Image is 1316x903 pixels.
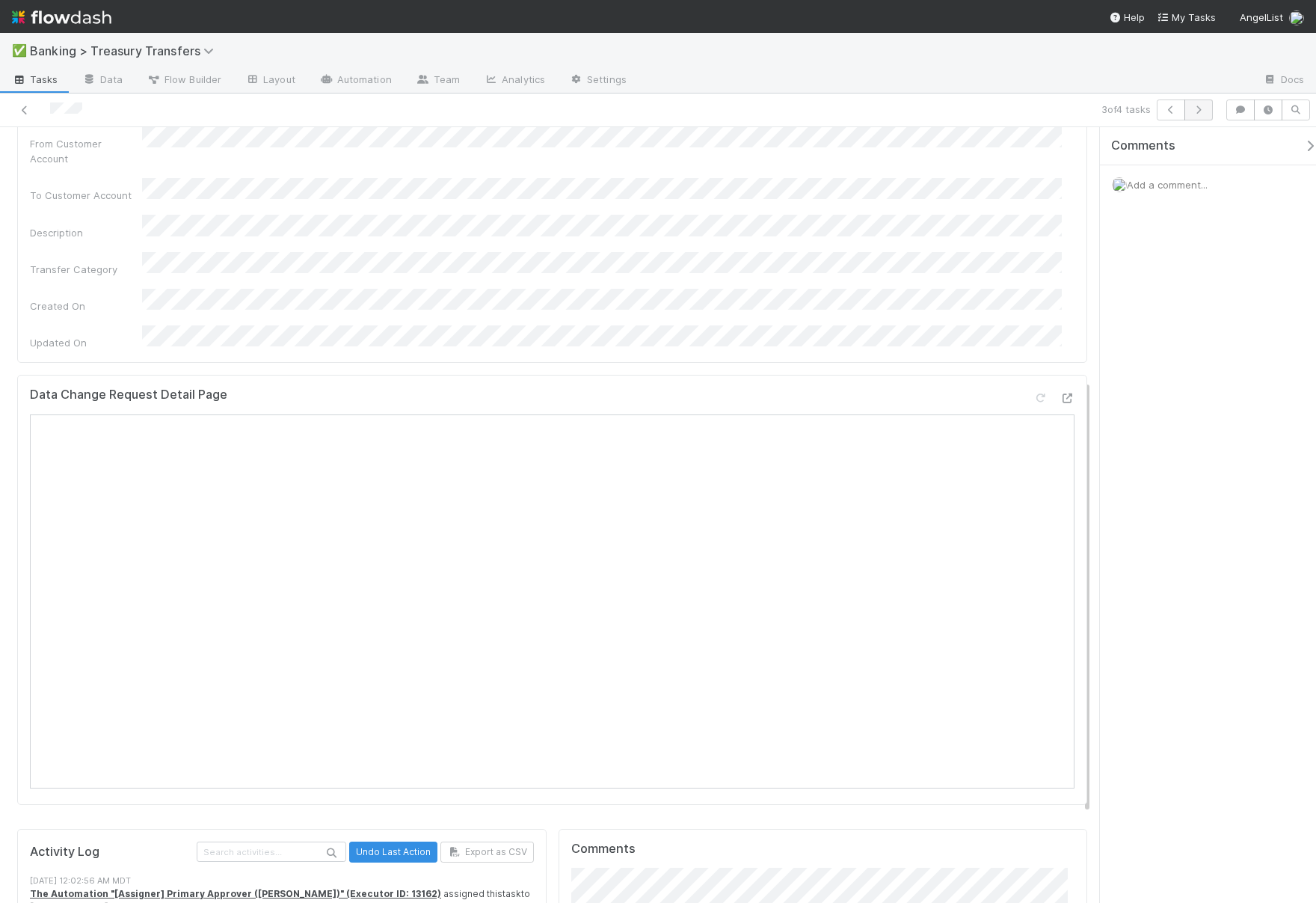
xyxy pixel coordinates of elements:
a: Team [404,69,472,93]
span: ✅ [12,44,27,57]
span: Add a comment... [1127,179,1208,191]
span: Banking > Treasury Transfers [30,43,221,58]
div: Description [30,225,142,240]
img: logo-inverted-e16ddd16eac7371096b0.svg [12,4,111,30]
a: Layout [233,69,307,93]
h5: Data Change Request Detail Page [30,388,227,402]
div: Transfer Category [30,262,142,277]
div: Created On [30,299,142,313]
span: 3 of 4 tasks [1101,102,1151,117]
a: My Tasks [1157,10,1216,25]
h5: Activity Log [30,845,194,860]
button: Undo Last Action [349,842,437,863]
span: AngelList [1240,11,1283,23]
input: Search activities... [197,842,346,862]
button: Export as CSV [440,842,534,863]
a: Docs [1251,69,1316,93]
span: My Tasks [1157,11,1216,23]
img: avatar_c6c9a18c-a1dc-4048-8eac-219674057138.png [1289,10,1304,25]
span: Flow Builder [147,72,221,87]
h5: Comments [571,842,1075,857]
a: Analytics [472,69,557,93]
img: avatar_c6c9a18c-a1dc-4048-8eac-219674057138.png [1112,177,1127,192]
a: Settings [557,69,639,93]
div: Help [1109,10,1145,25]
a: Data [70,69,135,93]
span: Comments [1111,138,1175,153]
a: Flow Builder [135,69,233,93]
div: To Customer Account [30,188,142,203]
div: From Customer Account [30,136,142,166]
div: Updated On [30,335,142,350]
a: The Automation "[Assigner] Primary Approver ([PERSON_NAME])" (Executor ID: 13162) [30,888,441,899]
span: Tasks [12,72,58,87]
a: Automation [307,69,404,93]
div: [DATE] 12:02:56 AM MDT [30,875,547,887]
